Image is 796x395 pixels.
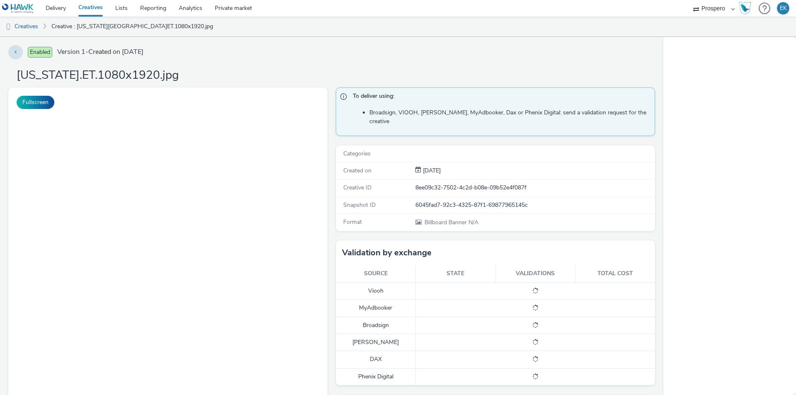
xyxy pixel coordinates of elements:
[4,23,12,31] img: dooh
[575,265,655,282] th: Total cost
[336,317,416,334] td: Broadsign
[336,334,416,351] td: [PERSON_NAME]
[343,201,376,209] span: Snapshot ID
[336,300,416,317] td: MyAdbooker
[336,351,416,368] td: DAX
[17,96,54,109] button: Fullscreen
[416,265,496,282] th: State
[415,201,654,209] div: 6045fad7-92c3-4325-87f1-69877965145c
[2,3,34,14] img: undefined Logo
[425,218,468,226] span: Billboard Banner
[47,17,217,36] a: Creative : [US_STATE][GEOGRAPHIC_DATA]ET.1080x1920.jpg
[336,282,416,299] td: Viooh
[495,265,575,282] th: Validations
[343,150,371,158] span: Categories
[57,47,143,57] span: Version 1 - Created on [DATE]
[424,218,478,226] span: N/A
[336,265,416,282] th: Source
[421,167,441,174] span: [DATE]
[353,92,646,103] span: To deliver using:
[342,247,432,259] h3: Validation by exchange
[336,368,416,385] td: Phenix Digital
[739,2,751,15] img: Hawk Academy
[415,184,654,192] div: 8ee09c32-7502-4c2d-b08e-09b52e4f087f
[343,218,362,226] span: Format
[343,184,371,191] span: Creative ID
[780,2,787,15] div: EK
[343,167,371,174] span: Created on
[739,2,755,15] a: Hawk Academy
[421,167,441,175] div: Creation 07 August 2025, 16:39
[28,47,52,58] span: Enabled
[369,109,650,126] li: Broadsign, VIOOH, [PERSON_NAME], MyAdbooker, Dax or Phenix Digital: send a validation request for...
[17,68,179,83] h1: [US_STATE].ET.1080x1920.jpg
